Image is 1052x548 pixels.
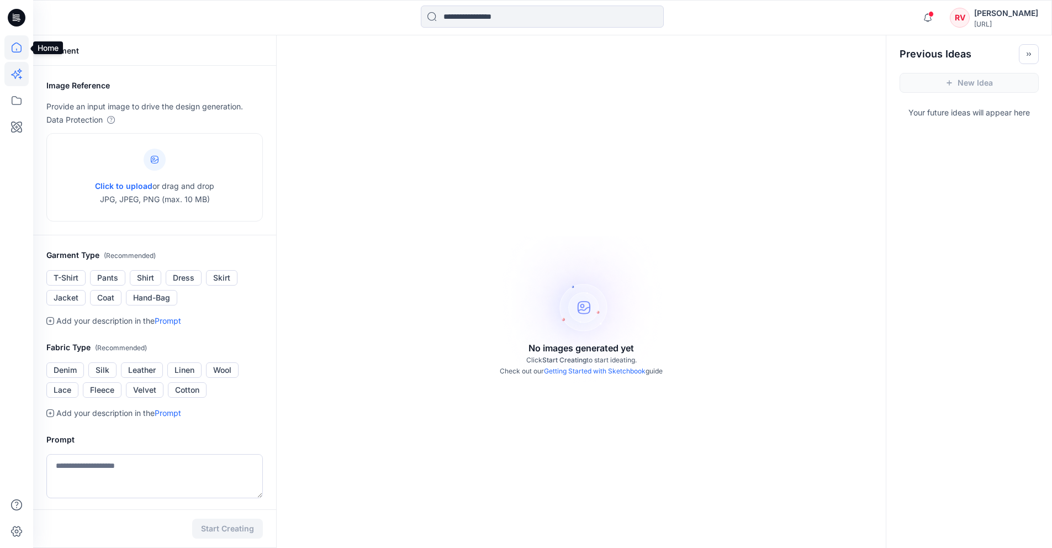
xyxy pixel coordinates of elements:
button: Wool [206,362,239,378]
button: Shirt [130,270,161,286]
button: Jacket [46,290,86,305]
button: Skirt [206,270,237,286]
button: Velvet [126,382,163,398]
a: Prompt [155,316,181,325]
button: Linen [167,362,202,378]
div: [PERSON_NAME] [974,7,1038,20]
button: Dress [166,270,202,286]
span: ( Recommended ) [95,344,147,352]
button: Toggle idea bar [1019,44,1039,64]
p: Add your description in the [56,407,181,420]
button: Lace [46,382,78,398]
button: Pants [90,270,125,286]
a: Getting Started with Sketchbook [544,367,646,375]
span: Click to upload [95,181,152,191]
p: Provide an input image to drive the design generation. [46,100,263,113]
p: Data Protection [46,113,103,127]
span: Start Creating [542,356,586,364]
p: Click to start ideating. Check out our guide [500,355,663,377]
div: RV [950,8,970,28]
h2: Prompt [46,433,263,446]
h2: Image Reference [46,79,263,92]
button: T-Shirt [46,270,86,286]
button: Hand-Bag [126,290,177,305]
button: Leather [121,362,163,378]
button: Cotton [168,382,207,398]
span: ( Recommended ) [104,251,156,260]
p: Your future ideas will appear here [886,102,1052,119]
div: [URL] [974,20,1038,28]
button: Coat [90,290,121,305]
h2: Fabric Type [46,341,263,355]
h2: Garment Type [46,249,263,262]
h2: Previous Ideas [900,48,971,61]
a: Prompt [155,408,181,418]
p: or drag and drop JPG, JPEG, PNG (max. 10 MB) [95,180,214,206]
p: No images generated yet [528,341,634,355]
button: Denim [46,362,84,378]
p: Add your description in the [56,314,181,328]
button: Silk [88,362,117,378]
button: Fleece [83,382,121,398]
